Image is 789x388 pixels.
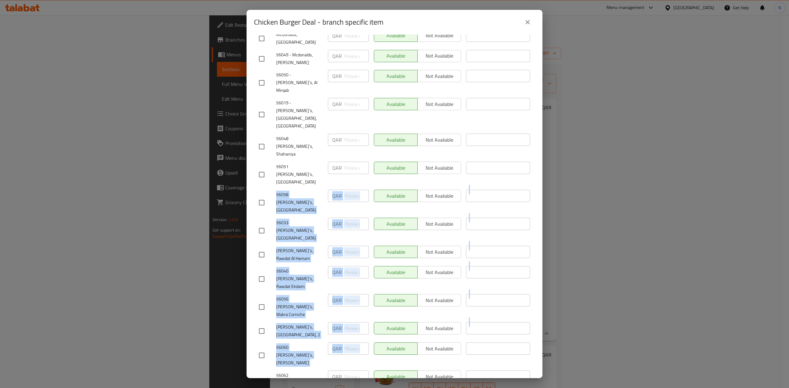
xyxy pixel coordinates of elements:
[332,297,342,304] p: QAR
[276,135,323,158] span: 56048 [PERSON_NAME]`s, Shahaniya
[332,32,342,39] p: QAR
[332,269,342,276] p: QAR
[344,218,369,230] input: Please enter price
[344,134,369,146] input: Please enter price
[276,31,323,46] span: McDonalds, [GEOGRAPHIC_DATA]
[254,17,383,27] h2: Chicken Burger Deal - branch specific item
[276,295,323,318] span: 56056 [PERSON_NAME]`s, Wakra Corniche
[276,247,323,262] span: [PERSON_NAME]`s, Rawdat Al Hamam
[332,136,342,143] p: QAR
[344,342,369,355] input: Please enter price
[276,71,323,94] span: 56050 - [PERSON_NAME]`s, Al Mirqab
[276,163,323,186] span: 56051 [PERSON_NAME]`s,[GEOGRAPHIC_DATA]
[344,370,369,383] input: Please enter price
[276,51,323,67] span: 56049 - Mcdonalds, [PERSON_NAME]
[332,164,342,172] p: QAR
[344,98,369,110] input: Please enter price
[332,72,342,80] p: QAR
[332,248,342,256] p: QAR
[344,294,369,306] input: Please enter price
[344,162,369,174] input: Please enter price
[344,322,369,334] input: Please enter price
[276,219,323,242] span: 56033 [PERSON_NAME]`s, [GEOGRAPHIC_DATA]
[276,191,323,214] span: 56058 [PERSON_NAME]`s, [GEOGRAPHIC_DATA]
[332,100,342,108] p: QAR
[332,192,342,200] p: QAR
[344,30,369,42] input: Please enter price
[344,70,369,82] input: Please enter price
[344,190,369,202] input: Please enter price
[344,50,369,62] input: Please enter price
[276,323,323,339] span: [PERSON_NAME]`s, [GEOGRAPHIC_DATA], 2
[332,220,342,228] p: QAR
[332,345,342,352] p: QAR
[276,344,323,367] span: 56060 [PERSON_NAME]`s, [PERSON_NAME]
[344,266,369,278] input: Please enter price
[344,246,369,258] input: Please enter price
[276,267,323,290] span: 56040 [PERSON_NAME]`s, Rawdat Ekdaim
[276,99,323,130] span: 56019 - [PERSON_NAME]`s, [GEOGRAPHIC_DATA],[GEOGRAPHIC_DATA]
[332,373,342,380] p: QAR
[332,52,342,60] p: QAR
[332,325,342,332] p: QAR
[520,15,535,30] button: close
